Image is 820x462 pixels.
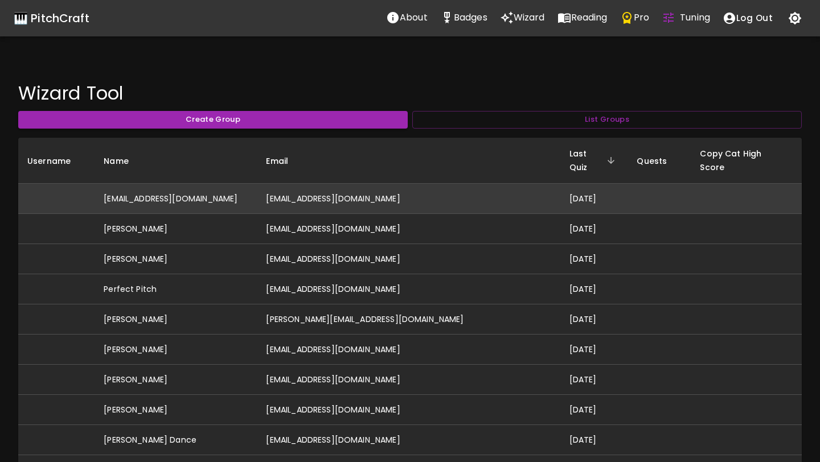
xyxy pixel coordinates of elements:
a: Reading [551,6,614,30]
td: [DATE] [560,365,628,395]
a: Pro [614,6,655,30]
button: Create Group [18,111,408,129]
span: Quests [637,154,682,168]
p: Tuning [680,11,710,24]
td: [DATE] [560,274,628,304]
td: [DATE] [560,425,628,455]
a: Tuning Quiz [655,6,716,30]
td: [PERSON_NAME] Dance [95,425,257,455]
p: Wizard [514,11,545,24]
button: About [380,6,434,29]
td: Perfect Pitch [95,274,257,304]
td: [EMAIL_ADDRESS][DOMAIN_NAME] [257,335,560,365]
td: [PERSON_NAME] [95,365,257,395]
td: [DATE] [560,214,628,244]
td: [DATE] [560,184,628,214]
td: [PERSON_NAME] [95,304,257,335]
a: Stats [434,6,494,30]
td: [PERSON_NAME] [95,244,257,274]
td: [EMAIL_ADDRESS][DOMAIN_NAME] [257,214,560,244]
p: Pro [634,11,649,24]
p: Reading [571,11,608,24]
span: Copy Cat High Score [700,147,793,174]
td: [EMAIL_ADDRESS][DOMAIN_NAME] [257,425,560,455]
button: Tuning Quiz [655,6,716,29]
button: Pro [614,6,655,29]
span: Email [266,154,303,168]
td: [DATE] [560,335,628,365]
a: 🎹 PitchCraft [14,9,89,27]
h4: Wizard Tool [18,82,802,105]
td: [EMAIL_ADDRESS][DOMAIN_NAME] [257,395,560,425]
td: [DATE] [560,304,628,335]
td: [PERSON_NAME] [95,214,257,244]
button: Stats [434,6,494,29]
button: Wizard [494,6,551,29]
p: Badges [454,11,487,24]
td: [EMAIL_ADDRESS][DOMAIN_NAME] [257,184,560,214]
span: Name [104,154,143,168]
td: [EMAIL_ADDRESS][DOMAIN_NAME] [257,244,560,274]
td: [EMAIL_ADDRESS][DOMAIN_NAME] [95,184,257,214]
td: [EMAIL_ADDRESS][DOMAIN_NAME] [257,365,560,395]
td: [PERSON_NAME] [95,395,257,425]
span: Username [27,154,85,168]
span: Last Quiz [569,147,619,174]
td: [DATE] [560,395,628,425]
button: List Groups [412,111,802,129]
a: Wizard [494,6,551,30]
a: About [380,6,434,30]
p: About [400,11,428,24]
td: [PERSON_NAME] [95,335,257,365]
td: [DATE] [560,244,628,274]
td: [EMAIL_ADDRESS][DOMAIN_NAME] [257,274,560,304]
button: account of current user [716,6,779,30]
td: [PERSON_NAME][EMAIL_ADDRESS][DOMAIN_NAME] [257,304,560,335]
button: Reading [551,6,614,29]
